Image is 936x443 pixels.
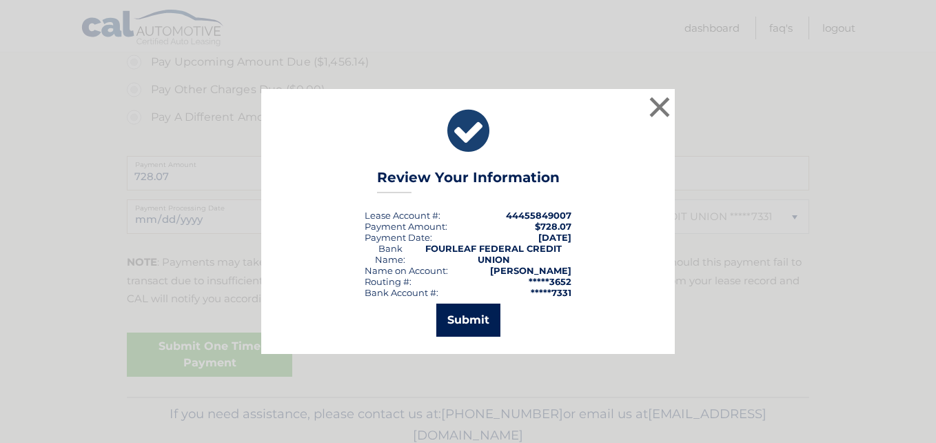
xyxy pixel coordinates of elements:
[535,221,571,232] span: $728.07
[377,169,560,193] h3: Review Your Information
[538,232,571,243] span: [DATE]
[365,221,447,232] div: Payment Amount:
[365,243,416,265] div: Bank Name:
[365,265,448,276] div: Name on Account:
[490,265,571,276] strong: [PERSON_NAME]
[365,276,411,287] div: Routing #:
[365,232,432,243] div: :
[365,287,438,298] div: Bank Account #:
[436,304,500,337] button: Submit
[646,93,673,121] button: ×
[506,210,571,221] strong: 44455849007
[425,243,562,265] strong: FOURLEAF FEDERAL CREDIT UNION
[365,232,430,243] span: Payment Date
[365,210,440,221] div: Lease Account #:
